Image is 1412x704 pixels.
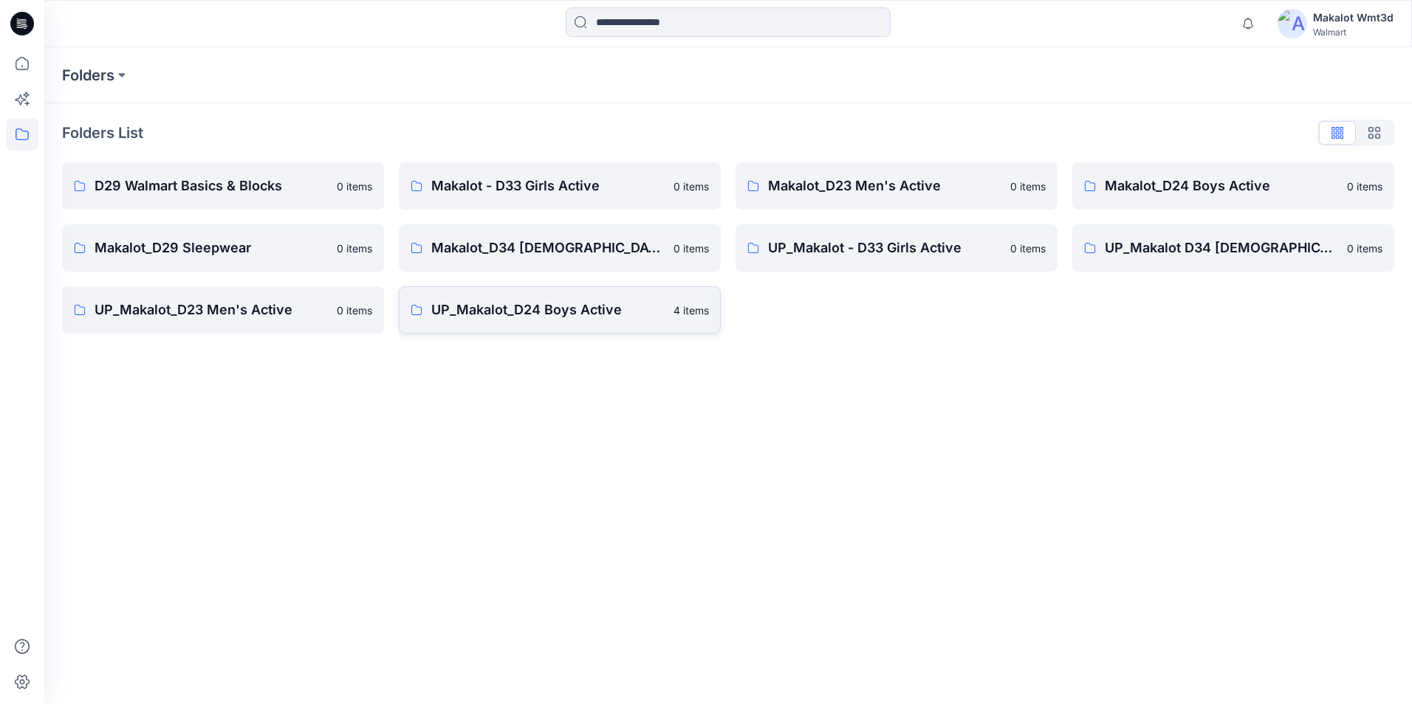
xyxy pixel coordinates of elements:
p: 0 items [674,179,709,194]
p: UP_Makalot D34 [DEMOGRAPHIC_DATA] Active [1105,238,1338,258]
p: Makalot_D23 Men's Active [768,176,1001,196]
a: Makalot_D24 Boys Active0 items [1072,162,1394,210]
a: Makalot_D23 Men's Active0 items [736,162,1058,210]
img: avatar [1278,9,1307,38]
p: Makalot - D33 Girls Active [431,176,665,196]
a: UP_Makalot_D23 Men's Active0 items [62,286,384,334]
div: Walmart [1313,27,1394,38]
a: Folders [62,65,114,86]
p: UP_Makalot_D24 Boys Active [431,300,665,320]
p: 0 items [1010,179,1046,194]
p: Makalot_D24 Boys Active [1105,176,1338,196]
p: 4 items [674,303,709,318]
p: UP_Makalot_D23 Men's Active [95,300,328,320]
p: Makalot_D34 [DEMOGRAPHIC_DATA] Active [431,238,665,258]
a: Makalot_D34 [DEMOGRAPHIC_DATA] Active0 items [399,224,721,272]
a: UP_Makalot - D33 Girls Active0 items [736,224,1058,272]
p: D29 Walmart Basics & Blocks [95,176,328,196]
p: 0 items [1347,241,1382,256]
a: D29 Walmart Basics & Blocks0 items [62,162,384,210]
p: Folders List [62,122,143,144]
a: UP_Makalot_D24 Boys Active4 items [399,286,721,334]
p: 0 items [337,303,372,318]
p: 0 items [337,241,372,256]
a: Makalot - D33 Girls Active0 items [399,162,721,210]
p: 0 items [1010,241,1046,256]
a: UP_Makalot D34 [DEMOGRAPHIC_DATA] Active0 items [1072,224,1394,272]
p: Makalot_D29 Sleepwear [95,238,328,258]
p: 0 items [674,241,709,256]
p: UP_Makalot - D33 Girls Active [768,238,1001,258]
p: 0 items [337,179,372,194]
a: Makalot_D29 Sleepwear0 items [62,224,384,272]
p: 0 items [1347,179,1382,194]
div: Makalot Wmt3d [1313,9,1394,27]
